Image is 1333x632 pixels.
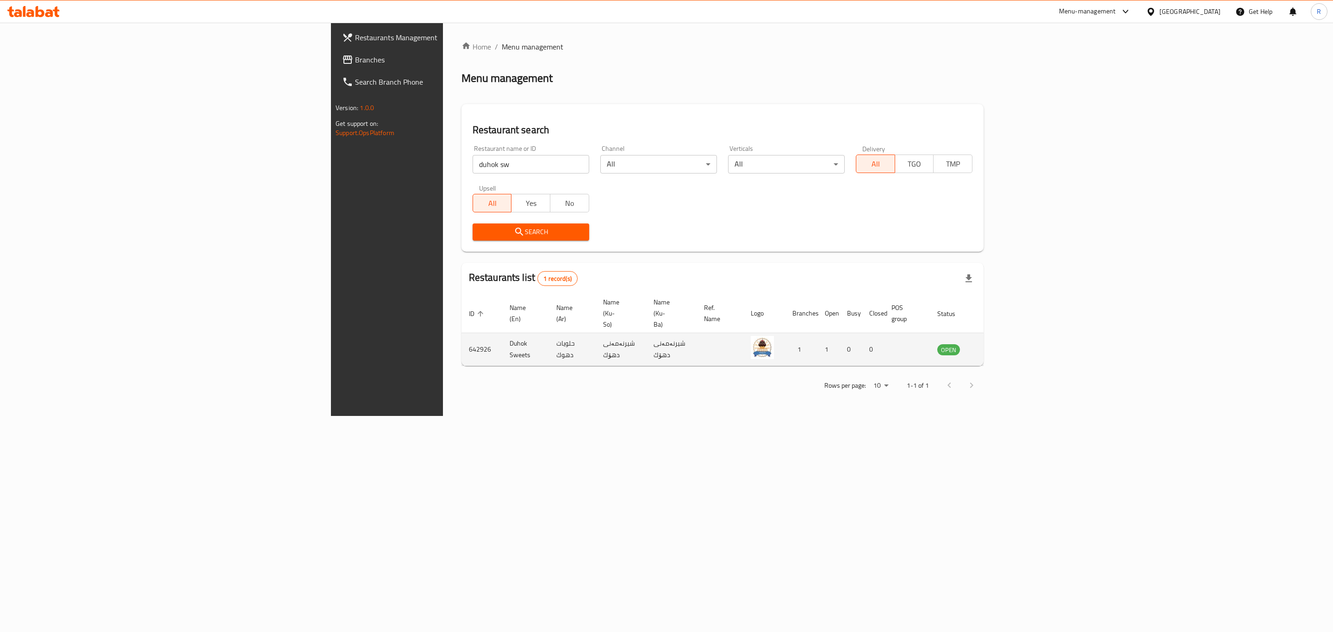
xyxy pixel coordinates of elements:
[336,118,378,130] span: Get support on:
[1317,6,1321,17] span: R
[461,294,1010,366] table: enhanced table
[933,155,972,173] button: TMP
[596,333,646,366] td: شیرنەمەنی دهۆك
[785,294,817,333] th: Branches
[958,267,980,290] div: Export file
[469,271,578,286] h2: Restaurants list
[461,41,984,52] nav: breadcrumb
[937,157,969,171] span: TMP
[937,308,967,319] span: Status
[480,226,582,238] span: Search
[862,294,884,333] th: Closed
[654,297,685,330] span: Name (Ku-Ba)
[899,157,930,171] span: TGO
[856,155,895,173] button: All
[335,26,554,49] a: Restaurants Management
[646,333,697,366] td: شیرنەمەنی دهۆك
[824,380,866,391] p: Rows per page:
[538,274,577,283] span: 1 record(s)
[817,294,840,333] th: Open
[603,297,635,330] span: Name (Ku-So)
[600,155,717,173] div: All
[907,380,929,391] p: 1-1 of 1
[479,185,496,191] label: Upsell
[937,344,960,355] div: OPEN
[511,194,550,212] button: Yes
[891,302,919,324] span: POS group
[335,71,554,93] a: Search Branch Phone
[473,194,512,212] button: All
[477,197,508,210] span: All
[473,155,589,173] input: Search for restaurant name or ID..
[751,336,774,359] img: Duhok Sweets
[743,294,785,333] th: Logo
[1059,6,1116,17] div: Menu-management
[510,302,538,324] span: Name (En)
[469,308,486,319] span: ID
[937,345,960,355] span: OPEN
[817,333,840,366] td: 1
[336,127,394,139] a: Support.OpsPlatform
[336,102,358,114] span: Version:
[473,223,589,241] button: Search
[550,194,589,212] button: No
[335,49,554,71] a: Branches
[515,197,547,210] span: Yes
[1159,6,1221,17] div: [GEOGRAPHIC_DATA]
[537,271,578,286] div: Total records count
[862,333,884,366] td: 0
[704,302,732,324] span: Ref. Name
[862,145,885,152] label: Delivery
[360,102,374,114] span: 1.0.0
[785,333,817,366] td: 1
[840,333,862,366] td: 0
[728,155,845,173] div: All
[355,54,546,65] span: Branches
[840,294,862,333] th: Busy
[355,76,546,87] span: Search Branch Phone
[870,379,892,393] div: Rows per page:
[473,123,972,137] h2: Restaurant search
[895,155,934,173] button: TGO
[355,32,546,43] span: Restaurants Management
[556,302,585,324] span: Name (Ar)
[549,333,596,366] td: حلويات دهوك
[860,157,891,171] span: All
[978,294,1010,333] th: Action
[554,197,586,210] span: No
